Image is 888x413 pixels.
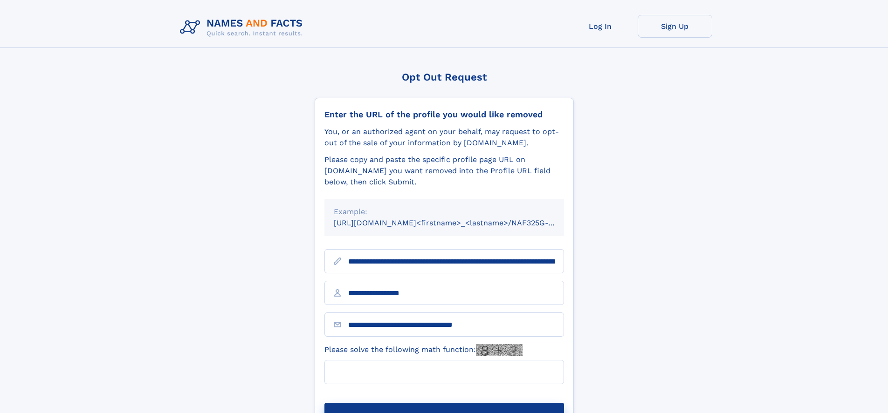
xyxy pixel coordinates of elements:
[563,15,638,38] a: Log In
[324,109,564,120] div: Enter the URL of the profile you would like removed
[638,15,712,38] a: Sign Up
[324,344,523,356] label: Please solve the following math function:
[324,126,564,149] div: You, or an authorized agent on your behalf, may request to opt-out of the sale of your informatio...
[334,206,555,217] div: Example:
[324,154,564,188] div: Please copy and paste the specific profile page URL on [DOMAIN_NAME] you want removed into the Pr...
[334,218,582,227] small: [URL][DOMAIN_NAME]<firstname>_<lastname>/NAF325G-xxxxxxxx
[176,15,310,40] img: Logo Names and Facts
[315,71,574,83] div: Opt Out Request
